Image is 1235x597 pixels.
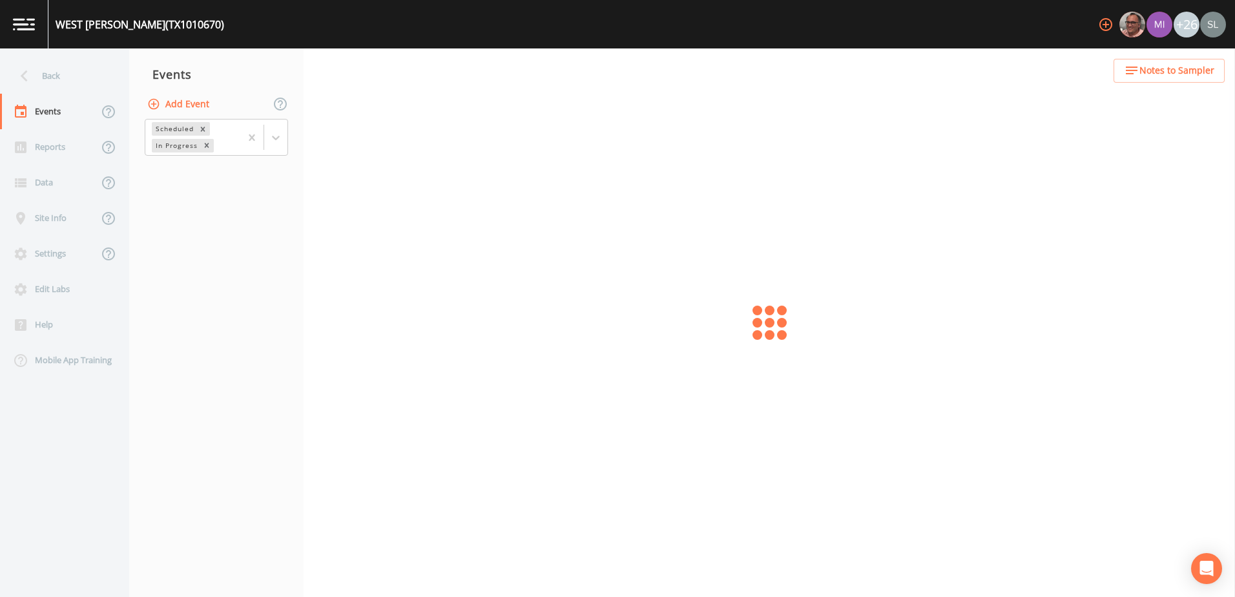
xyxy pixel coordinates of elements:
img: logo [13,18,35,30]
div: Scheduled [152,122,196,136]
img: e2d790fa78825a4bb76dcb6ab311d44c [1119,12,1145,37]
div: WEST [PERSON_NAME] (TX1010670) [56,17,224,32]
div: +26 [1174,12,1199,37]
div: Remove Scheduled [196,122,210,136]
button: Add Event [145,92,214,116]
button: Notes to Sampler [1114,59,1225,83]
div: Miriaha Caddie [1146,12,1173,37]
div: Events [129,58,304,90]
img: a1ea4ff7c53760f38bef77ef7c6649bf [1147,12,1172,37]
div: In Progress [152,139,200,152]
span: Notes to Sampler [1139,63,1214,79]
div: Remove In Progress [200,139,214,152]
div: Open Intercom Messenger [1191,553,1222,584]
div: Mike Franklin [1119,12,1146,37]
img: 0d5b2d5fd6ef1337b72e1b2735c28582 [1200,12,1226,37]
